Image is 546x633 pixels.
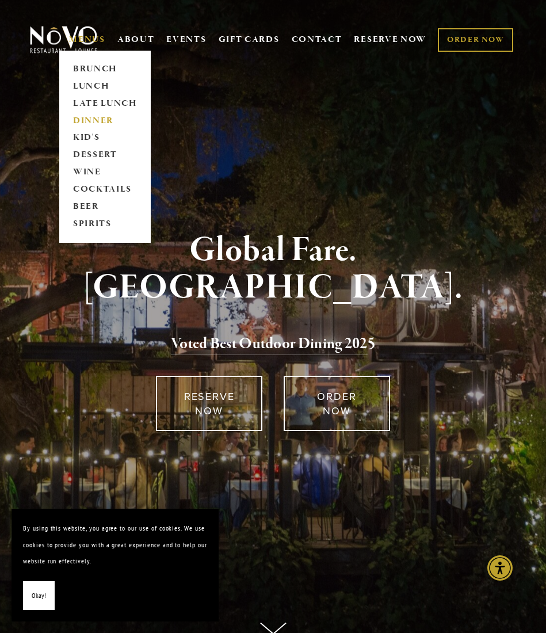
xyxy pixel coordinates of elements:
div: Accessibility Menu [487,555,513,581]
a: LATE LUNCH [69,95,141,112]
a: BRUNCH [69,60,141,78]
a: BEER [69,199,141,216]
a: LUNCH [69,78,141,95]
a: KID'S [69,129,141,147]
section: Cookie banner [12,509,219,621]
span: Okay! [32,588,46,604]
button: Okay! [23,581,55,611]
a: GIFT CARDS [219,29,280,51]
img: Novo Restaurant &amp; Lounge [28,25,100,54]
a: WINE [69,164,141,181]
a: EVENTS [166,34,206,45]
h2: 5 [43,332,503,356]
a: ORDER NOW [284,376,390,431]
a: SPIRITS [69,216,141,233]
strong: Global Fare. [GEOGRAPHIC_DATA]. [83,228,463,310]
a: ORDER NOW [438,28,513,52]
a: MENUS [69,34,105,45]
a: DESSERT [69,147,141,164]
p: By using this website, you agree to our use of cookies. We use cookies to provide you with a grea... [23,520,207,570]
a: RESERVE NOW [354,29,426,51]
a: COCKTAILS [69,181,141,199]
a: CONTACT [292,29,342,51]
a: Voted Best Outdoor Dining 202 [171,334,368,356]
a: RESERVE NOW [156,376,262,431]
a: ABOUT [117,34,155,45]
a: DINNER [69,112,141,129]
